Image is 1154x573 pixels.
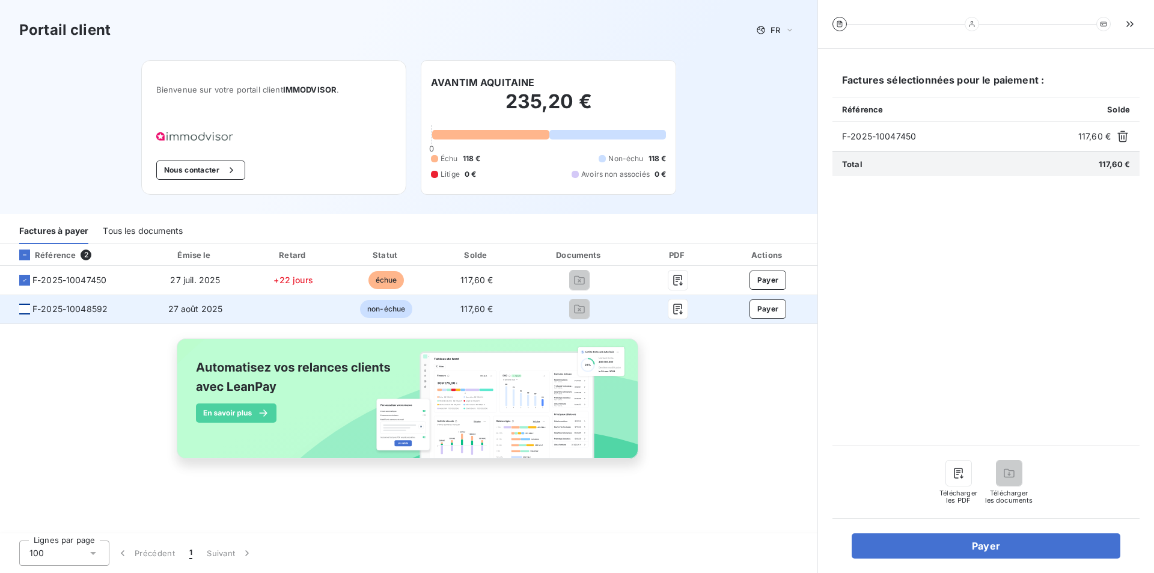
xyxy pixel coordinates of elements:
button: 1 [182,541,200,566]
span: FR [771,25,780,35]
span: 118 € [463,153,481,164]
span: 0 [429,144,434,153]
span: 27 août 2025 [168,304,223,314]
div: Tous les documents [103,219,183,244]
span: Télécharger les PDF [939,489,978,504]
span: IMMODVISOR [283,85,337,94]
span: Bienvenue sur votre portail client . [156,85,391,94]
span: non-échue [360,300,412,318]
span: 0 € [465,169,476,180]
span: F-2025-10048592 [32,303,108,315]
div: Actions [721,249,815,261]
span: 100 [29,547,44,559]
span: Référence [842,105,883,114]
span: 118 € [649,153,667,164]
h6: AVANTIM AQUITAINE [431,75,535,90]
span: 0 € [655,169,666,180]
span: 117,60 € [460,304,493,314]
h3: Portail client [19,19,111,41]
span: échue [368,271,405,289]
div: PDF [640,249,716,261]
span: Litige [441,169,460,180]
span: 117,60 € [1078,130,1111,142]
span: 117,60 € [460,275,493,285]
span: 27 juil. 2025 [170,275,220,285]
div: Documents [524,249,636,261]
div: Émise le [147,249,244,261]
button: Nous contacter [156,161,245,180]
span: 117,60 € [1099,159,1130,169]
span: 2 [81,250,91,260]
button: Précédent [109,541,182,566]
button: Payer [749,299,787,319]
h2: 235,20 € [431,90,666,126]
span: +22 jours [273,275,313,285]
div: Solde [435,249,519,261]
span: Total [842,159,862,169]
button: Suivant [200,541,260,566]
span: F-2025-10047450 [842,130,1073,142]
span: Échu [441,153,458,164]
h6: Factures sélectionnées pour le paiement : [832,73,1140,97]
img: Company logo [156,132,233,141]
button: Payer [749,271,787,290]
img: banner [166,331,652,479]
span: F-2025-10047450 [32,274,106,286]
span: Solde [1107,105,1130,114]
div: Factures à payer [19,219,88,244]
div: Retard [249,249,338,261]
span: Non-échu [608,153,643,164]
div: Référence [10,250,76,260]
span: 1 [189,547,192,559]
button: Payer [852,533,1120,559]
span: Télécharger les documents [985,489,1033,504]
span: Avoirs non associés [581,169,650,180]
div: Statut [343,249,430,261]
